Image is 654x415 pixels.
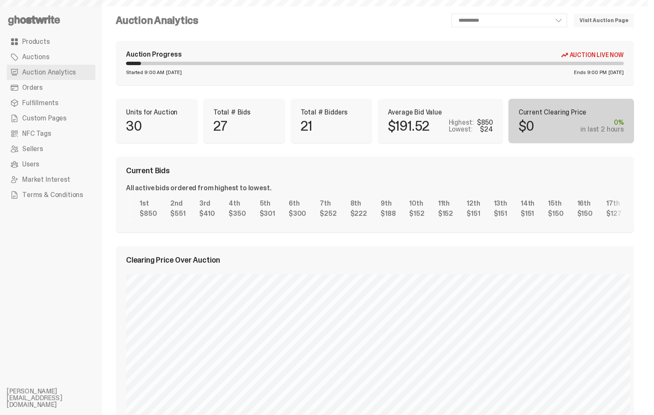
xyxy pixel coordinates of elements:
[381,210,396,217] div: $188
[260,200,275,207] div: 5th
[22,176,70,183] span: Market Interest
[7,141,95,157] a: Sellers
[350,210,367,217] div: $222
[480,126,493,133] div: $24
[116,15,198,26] h4: Auction Analytics
[521,210,534,217] div: $151
[519,109,624,116] p: Current Clearing Price
[580,119,624,126] div: 0%
[22,84,43,91] span: Orders
[213,109,275,116] p: Total # Bids
[574,14,634,27] a: Visit Auction Page
[608,70,624,75] span: [DATE]
[22,100,58,106] span: Fulfillments
[7,157,95,172] a: Users
[467,200,480,207] div: 12th
[301,109,362,116] p: Total # Bidders
[577,200,593,207] div: 16th
[22,130,51,137] span: NFC Tags
[199,200,215,207] div: 3rd
[22,115,66,122] span: Custom Pages
[140,210,157,217] div: $850
[170,210,185,217] div: $551
[7,172,95,187] a: Market Interest
[449,126,473,133] p: Lowest:
[126,109,188,116] p: Units for Auction
[388,119,429,133] p: $191.52
[449,119,474,126] p: Highest:
[229,210,246,217] div: $350
[577,210,593,217] div: $150
[388,109,493,116] p: Average Bid Value
[409,200,424,207] div: 10th
[22,69,76,76] span: Auction Analytics
[260,210,275,217] div: $301
[438,200,453,207] div: 11th
[22,38,50,45] span: Products
[213,119,227,133] p: 27
[320,210,336,217] div: $252
[570,52,624,58] span: Auction Live Now
[606,200,621,207] div: 17th
[126,185,271,192] div: All active bids ordered from highest to lowest.
[7,388,109,408] li: [PERSON_NAME][EMAIL_ADDRESS][DOMAIN_NAME]
[170,200,185,207] div: 2nd
[126,167,624,175] div: Current Bids
[7,65,95,80] a: Auction Analytics
[289,200,306,207] div: 6th
[477,119,493,126] div: $850
[126,256,624,264] div: Clearing Price Over Auction
[301,119,312,133] p: 21
[494,210,507,217] div: $151
[7,80,95,95] a: Orders
[22,192,83,198] span: Terms & Conditions
[548,210,563,217] div: $150
[7,187,95,203] a: Terms & Conditions
[606,210,621,217] div: $127
[126,51,181,58] div: Auction Progress
[438,210,453,217] div: $152
[580,126,624,133] div: in last 2 hours
[7,126,95,141] a: NFC Tags
[409,210,424,217] div: $152
[467,210,480,217] div: $151
[320,200,336,207] div: 7th
[126,119,142,133] p: 30
[229,200,246,207] div: 4th
[548,200,563,207] div: 15th
[381,200,396,207] div: 9th
[494,200,507,207] div: 13th
[519,119,534,133] p: $0
[289,210,306,217] div: $300
[521,200,534,207] div: 14th
[22,54,49,60] span: Auctions
[126,70,164,75] span: Started 9:00 AM
[574,70,607,75] span: Ends 9:00 PM
[7,111,95,126] a: Custom Pages
[140,200,157,207] div: 1st
[7,49,95,65] a: Auctions
[7,34,95,49] a: Products
[22,146,43,152] span: Sellers
[199,210,215,217] div: $410
[166,70,181,75] span: [DATE]
[350,200,367,207] div: 8th
[22,161,39,168] span: Users
[7,95,95,111] a: Fulfillments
